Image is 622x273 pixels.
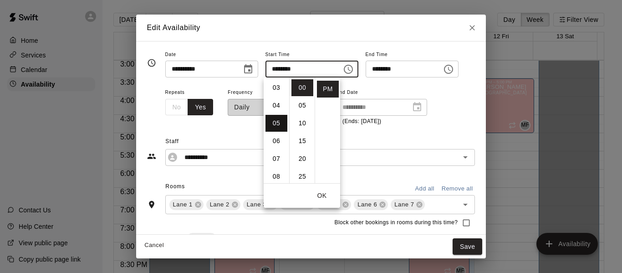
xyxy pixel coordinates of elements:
span: Lane 3 [243,200,270,209]
span: Lane 1 [169,200,196,209]
button: Remove all [439,182,475,196]
span: Lane 6 [354,200,381,209]
div: Lane 2 [206,199,240,210]
span: Rooms [165,183,185,190]
li: 20 minutes [291,150,313,167]
span: Block other bookings in rooms during this time? [335,218,458,227]
button: Yes [188,99,213,116]
li: 3 hours [265,79,287,96]
span: Date [165,49,258,61]
button: Close [464,20,480,36]
button: Add all [410,182,439,196]
li: 25 minutes [291,168,313,185]
li: 5 hours [265,115,287,132]
div: Lane 1 [169,199,204,210]
ul: Select minutes [289,77,315,183]
button: Choose time, selected time is 5:00 PM [339,60,357,78]
span: Start Time [265,49,358,61]
button: Open [459,198,472,211]
li: 7 hours [265,150,287,167]
button: Save [453,238,483,255]
button: Choose time, selected time is 9:00 PM [439,60,458,78]
button: Cancel [140,238,169,252]
li: 8 hours [265,168,287,185]
svg: Rooms [147,200,156,209]
ul: Select meridiem [315,77,340,183]
li: PM [317,81,339,98]
span: End Time [366,49,459,61]
span: Lane 2 [206,200,233,209]
svg: Staff [147,152,156,161]
li: 6 hours [265,133,287,149]
p: (Ends: [DATE]) [342,117,421,126]
li: 15 minutes [291,133,313,149]
span: End Date [336,87,427,99]
svg: Timing [147,58,156,67]
li: 4 hours [265,97,287,114]
li: 10 minutes [291,115,313,132]
li: 5 minutes [291,97,313,114]
span: Repeats [165,87,221,99]
div: outlined button group [165,99,214,116]
ul: Select hours [264,77,289,183]
div: Lane 3 [243,199,277,210]
button: Open [459,151,472,164]
button: OK [307,187,336,204]
li: 0 minutes [291,79,313,96]
span: Frequency [228,87,291,99]
h6: Edit Availability [147,22,200,34]
span: Staff [165,134,475,149]
button: Choose date, selected date is Sep 11, 2025 [239,60,257,78]
div: Lane 6 [354,199,388,210]
div: Lane 7 [391,199,425,210]
span: Lane 7 [391,200,418,209]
